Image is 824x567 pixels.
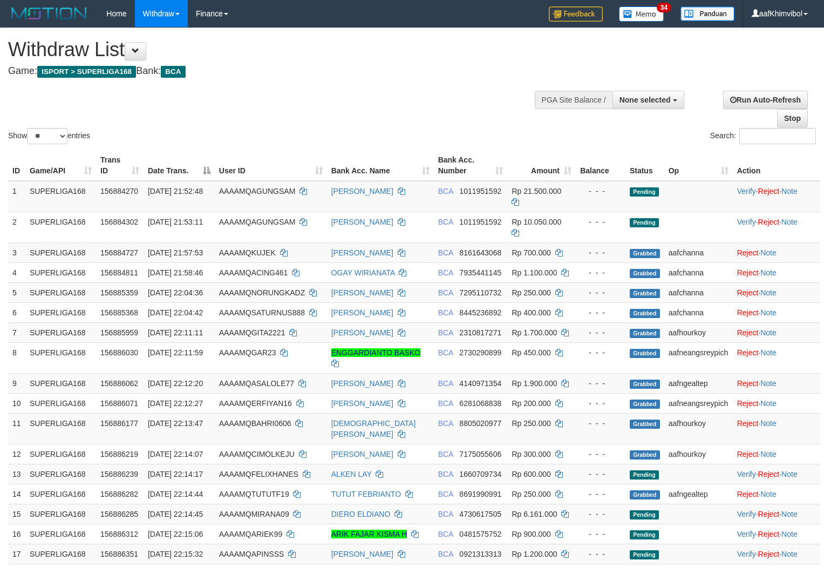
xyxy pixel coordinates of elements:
span: Copy 2730290899 to clipboard [459,348,501,357]
span: Rp 900.000 [512,530,550,538]
a: Note [781,470,798,478]
a: DIERO ELDIANO [331,510,391,518]
h4: Game: Bank: [8,66,539,77]
td: · · [733,212,820,242]
a: Note [760,399,777,408]
td: SUPERLIGA168 [25,342,96,373]
span: Copy 7295110732 to clipboard [459,288,501,297]
td: · [733,342,820,373]
a: Note [781,218,798,226]
a: [PERSON_NAME] [331,218,393,226]
td: 11 [8,413,25,444]
span: 156884727 [100,248,138,257]
span: Rp 450.000 [512,348,550,357]
a: Reject [758,530,780,538]
input: Search: [739,128,816,144]
td: SUPERLIGA168 [25,524,96,544]
a: [PERSON_NAME] [331,379,393,388]
span: Rp 6.161.000 [512,510,557,518]
td: SUPERLIGA168 [25,242,96,262]
div: - - - [580,186,621,197]
span: 156886219 [100,450,138,458]
span: Copy 4730617505 to clipboard [459,510,501,518]
td: 7 [8,322,25,342]
div: - - - [580,217,621,227]
a: [PERSON_NAME] [331,288,393,297]
a: [PERSON_NAME] [331,450,393,458]
td: · [733,413,820,444]
span: Copy 7935441145 to clipboard [459,268,501,277]
a: [PERSON_NAME] [331,248,393,257]
span: Grabbed [630,269,660,278]
td: aafneangsreypich [664,342,733,373]
label: Show entries [8,128,90,144]
td: SUPERLIGA168 [25,393,96,413]
span: [DATE] 22:14:45 [148,510,203,518]
div: - - - [580,378,621,389]
span: 156886177 [100,419,138,428]
span: [DATE] 22:11:11 [148,328,203,337]
div: - - - [580,449,621,460]
span: 156886071 [100,399,138,408]
td: 5 [8,282,25,302]
span: BCA [438,379,453,388]
span: AAAAMQAPINSSS [219,550,284,558]
th: Amount: activate to sort column ascending [507,150,576,181]
a: Note [760,288,777,297]
div: PGA Site Balance / [535,91,612,109]
a: Reject [737,379,759,388]
a: Verify [737,470,756,478]
th: Bank Acc. Name: activate to sort column ascending [327,150,434,181]
span: Rp 200.000 [512,399,550,408]
td: SUPERLIGA168 [25,504,96,524]
span: Pending [630,550,659,559]
span: 156886285 [100,510,138,518]
td: aafhourkoy [664,413,733,444]
a: Verify [737,550,756,558]
a: [PERSON_NAME] [331,399,393,408]
td: 3 [8,242,25,262]
div: - - - [580,509,621,519]
span: Grabbed [630,309,660,318]
div: - - - [580,489,621,500]
a: Reject [758,470,780,478]
label: Search: [710,128,816,144]
span: [DATE] 22:15:32 [148,550,203,558]
td: aafngealtep [664,484,733,504]
span: [DATE] 22:11:59 [148,348,203,357]
a: Run Auto-Refresh [723,91,808,109]
span: Grabbed [630,329,660,338]
span: BCA [161,66,185,78]
th: ID [8,150,25,181]
a: Reject [737,308,759,317]
span: AAAAMQGITA2221 [219,328,285,337]
td: SUPERLIGA168 [25,302,96,322]
span: 156886312 [100,530,138,538]
img: MOTION_logo.png [8,5,90,22]
span: Rp 400.000 [512,308,550,317]
td: 8 [8,342,25,373]
span: Copy 4140971354 to clipboard [459,379,501,388]
a: Note [781,510,798,518]
a: Verify [737,218,756,226]
span: 156885959 [100,328,138,337]
span: [DATE] 22:14:44 [148,490,203,498]
a: Stop [777,109,808,127]
td: aafchanna [664,302,733,322]
td: · [733,282,820,302]
img: panduan.png [680,6,734,21]
td: SUPERLIGA168 [25,212,96,242]
span: AAAAMQMIRANA09 [219,510,289,518]
td: 4 [8,262,25,282]
div: - - - [580,287,621,298]
span: [DATE] 22:12:27 [148,399,203,408]
span: Pending [630,530,659,539]
span: Grabbed [630,349,660,358]
a: [PERSON_NAME] [331,328,393,337]
td: SUPERLIGA168 [25,282,96,302]
span: BCA [438,288,453,297]
span: Copy 0481575752 to clipboard [459,530,501,538]
span: 156884811 [100,268,138,277]
td: SUPERLIGA168 [25,544,96,564]
span: BCA [438,248,453,257]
